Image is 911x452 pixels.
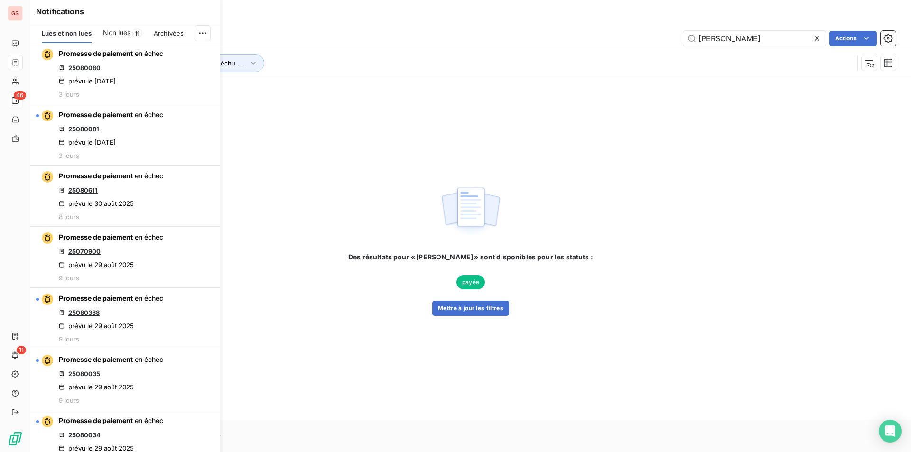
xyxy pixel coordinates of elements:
span: Promesse de paiement [59,172,133,180]
span: Archivées [154,29,184,37]
div: prévu le [DATE] [59,77,116,85]
span: Lues et non lues [42,29,92,37]
span: Promesse de paiement [59,294,133,302]
img: Logo LeanPay [8,431,23,446]
button: Promesse de paiement en échec25080081prévu le [DATE]3 jours [30,104,220,166]
input: Rechercher [683,31,826,46]
div: Open Intercom Messenger [879,420,902,443]
span: en échec [135,49,163,57]
span: en échec [135,355,163,363]
span: payée [456,275,485,289]
span: 11 [17,346,26,354]
span: 3 jours [59,91,79,98]
span: 9 jours [59,335,79,343]
button: Promesse de paiement en échec25080388prévu le 29 août 20259 jours [30,288,220,349]
span: Promesse de paiement [59,416,133,424]
div: GS [8,6,23,21]
button: Mettre à jour les filtres [432,301,509,316]
span: Promesse de paiement [59,355,133,363]
span: en échec [135,294,163,302]
span: 8 jours [59,213,79,221]
a: 25080611 [68,186,98,194]
div: prévu le 29 août 2025 [59,444,134,452]
span: en échec [135,416,163,424]
span: Des résultats pour « [PERSON_NAME] » sont disponibles pour les statuts : [348,252,593,262]
div: prévu le 29 août 2025 [59,383,134,391]
span: 46 [14,91,26,100]
span: 9 jours [59,397,79,404]
a: 25080388 [68,309,100,316]
div: prévu le 30 août 2025 [59,200,134,207]
span: 3 jours [59,152,79,159]
span: en échec [135,233,163,241]
a: 25070900 [68,248,101,255]
a: 25080035 [68,370,100,378]
div: prévu le 29 août 2025 [59,261,134,268]
span: Non lues [103,28,130,37]
button: Promesse de paiement en échec25080080prévu le [DATE]3 jours [30,43,220,104]
button: Promesse de paiement en échec25080611prévu le 30 août 20258 jours [30,166,220,227]
button: Promesse de paiement en échec25070900prévu le 29 août 20259 jours [30,227,220,288]
span: Promesse de paiement [59,233,133,241]
h6: Notifications [36,6,214,17]
div: prévu le 29 août 2025 [59,322,134,330]
a: 25080034 [68,431,101,439]
a: 25080081 [68,125,99,133]
span: 11 [132,29,142,37]
button: Actions [829,31,877,46]
span: en échec [135,172,163,180]
div: prévu le [DATE] [59,138,116,146]
a: 25080080 [68,64,101,72]
span: Promesse de paiement [59,111,133,119]
button: Promesse de paiement en échec25080035prévu le 29 août 20259 jours [30,349,220,410]
img: empty state [440,182,501,241]
span: Promesse de paiement [59,49,133,57]
span: 9 jours [59,274,79,282]
span: en échec [135,111,163,119]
